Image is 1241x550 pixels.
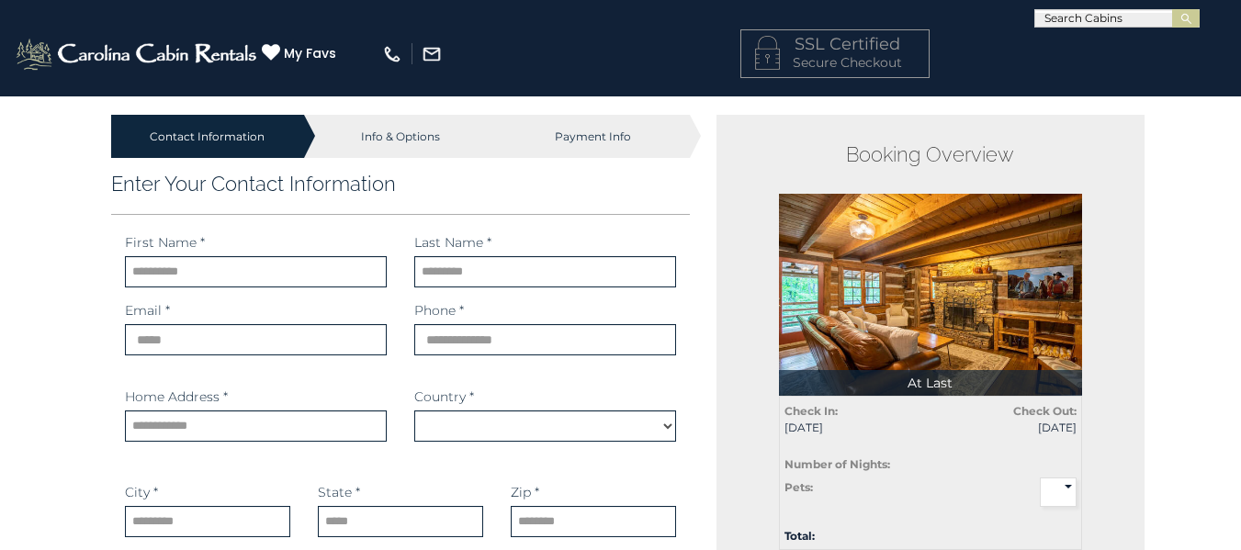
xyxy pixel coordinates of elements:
label: Email * [125,301,170,320]
label: Last Name * [414,233,491,252]
strong: Pets: [784,480,813,494]
h2: Booking Overview [779,142,1082,166]
span: [DATE] [784,420,917,435]
strong: Check Out: [1013,404,1077,418]
img: LOCKICON1.png [755,36,780,70]
p: Secure Checkout [755,53,915,72]
strong: Total: [784,529,815,543]
p: At Last [779,370,1082,396]
label: Home Address * [125,387,228,406]
span: My Favs [284,44,336,63]
label: Zip * [511,483,539,501]
strong: Check In: [784,404,838,418]
h3: Enter Your Contact Information [111,172,691,196]
img: White-1-2.png [14,36,262,73]
label: Phone * [414,301,464,320]
h4: SSL Certified [755,36,915,54]
label: Country * [414,387,474,406]
img: phone-regular-white.png [382,44,402,64]
img: mail-regular-white.png [422,44,442,64]
img: 1714392243_thumbnail.jpeg [779,194,1082,396]
a: My Favs [262,43,341,63]
label: State * [318,483,360,501]
span: [DATE] [944,420,1077,435]
label: First Name * [125,233,205,252]
label: City * [125,483,158,501]
strong: Number of Nights: [784,457,890,471]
